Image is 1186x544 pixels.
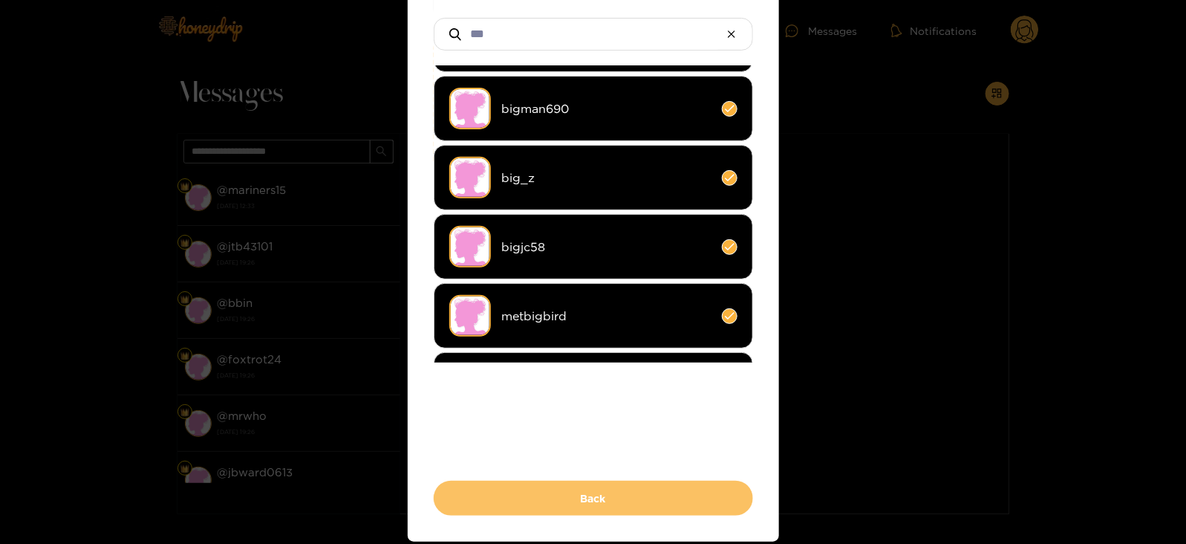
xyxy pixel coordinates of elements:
[502,100,711,117] span: bigman690
[449,295,491,337] img: no-avatar.png
[449,88,491,129] img: no-avatar.png
[449,226,491,268] img: no-avatar.png
[502,308,711,325] span: metbigbird
[502,239,711,256] span: bigjc58
[449,157,491,198] img: no-avatar.png
[502,169,711,187] span: big_z
[434,481,753,516] button: Back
